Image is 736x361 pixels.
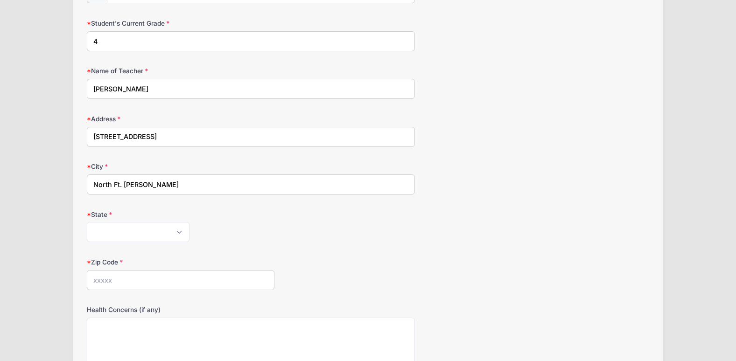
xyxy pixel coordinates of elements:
[87,270,274,290] input: xxxxx
[87,305,274,314] label: Health Concerns (if any)
[87,66,274,76] label: Name of Teacher
[87,257,274,267] label: Zip Code
[87,210,274,219] label: State
[87,19,274,28] label: Student's Current Grade
[87,114,274,124] label: Address
[87,162,274,171] label: City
